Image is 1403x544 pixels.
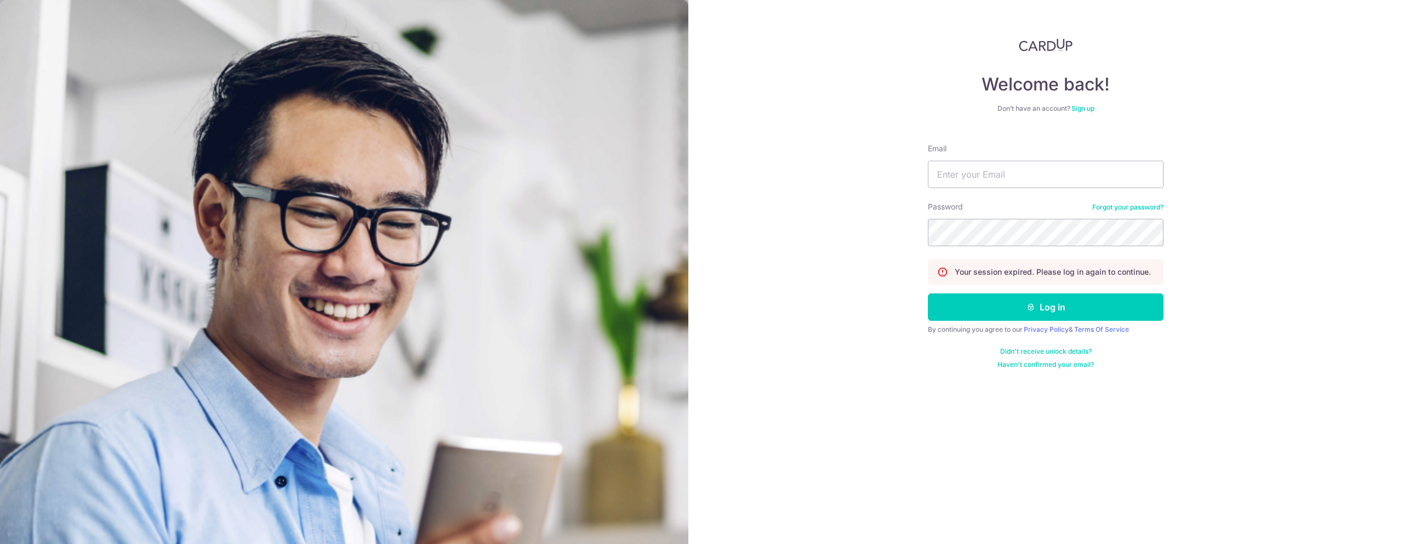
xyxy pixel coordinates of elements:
[928,104,1164,113] div: Don’t have an account?
[928,143,946,154] label: Email
[1074,325,1129,333] a: Terms Of Service
[928,73,1164,95] h4: Welcome back!
[1024,325,1069,333] a: Privacy Policy
[1000,347,1092,356] a: Didn't receive unlock details?
[1019,38,1073,52] img: CardUp Logo
[1071,104,1094,112] a: Sign up
[928,161,1164,188] input: Enter your Email
[955,267,1151,277] p: Your session expired. Please log in again to continue.
[928,325,1164,334] div: By continuing you agree to our &
[1092,203,1164,212] a: Forgot your password?
[928,201,963,212] label: Password
[997,360,1094,369] a: Haven't confirmed your email?
[928,293,1164,321] button: Log in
